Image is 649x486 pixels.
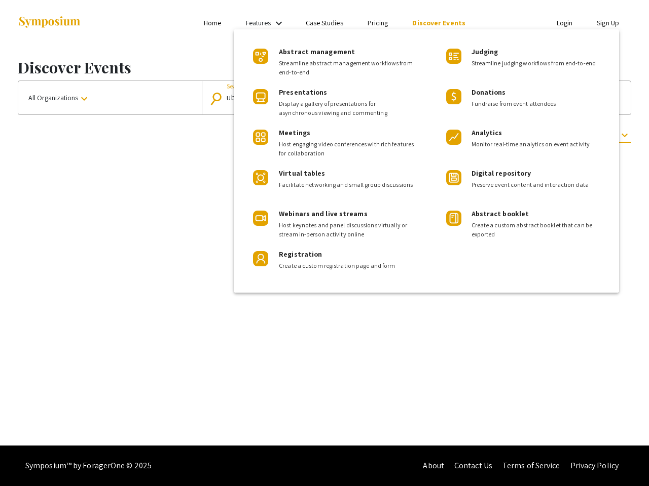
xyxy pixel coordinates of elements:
[8,440,43,478] iframe: Chat
[275,191,375,208] ul: Pagination
[18,81,202,114] button: All Organizations
[246,18,271,27] a: Features
[18,58,631,76] h1: Discover Events
[412,18,465,27] a: Discover Events
[330,193,334,204] span: 1
[28,93,90,102] span: All Organizations
[78,93,90,105] mat-icon: keyboard_arrow_down
[576,125,639,143] button: Most recent
[597,18,619,27] a: Sign Up
[25,445,152,486] div: Symposium™ by ForagerOne © 2025
[204,18,221,27] a: Home
[570,460,619,471] a: Privacy Policy
[18,16,81,29] img: Symposium by ForagerOne
[287,193,319,204] span: Previous
[273,17,285,29] mat-icon: Expand Features list
[344,193,361,204] span: Next
[607,94,616,103] mat-icon: close
[557,18,573,27] a: Login
[454,460,492,471] a: Contact Us
[550,129,576,141] span: Sort by:
[605,92,618,104] button: Clear
[448,129,543,141] span: Show launched events only
[502,460,560,471] a: Terms of Service
[211,90,226,107] mat-icon: Search
[306,18,343,27] a: Case Studies
[227,93,605,102] input: Looking for something specific?
[619,129,631,141] mat-icon: keyboard_arrow_down
[368,18,388,27] a: Pricing
[423,460,444,471] a: About
[396,129,428,141] span: 0 Results
[584,130,631,143] span: Most recent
